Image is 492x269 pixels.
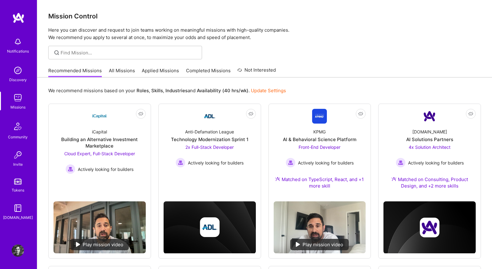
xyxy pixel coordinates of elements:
a: Company LogoKPMGAI & Behavioral Science PlatformFront-End Developer Actively looking for builders... [274,109,366,196]
img: Company Logo [92,109,107,124]
img: No Mission [274,201,366,253]
div: Discovery [9,77,27,83]
img: logo [12,12,25,23]
i: icon SearchGrey [53,49,60,56]
img: Actively looking for builders [396,158,406,168]
a: Applied Missions [142,67,179,77]
span: Actively looking for builders [78,166,133,172]
span: Cloud Expert, Full-Stack Developer [64,151,135,156]
a: Completed Missions [186,67,231,77]
div: KPMG [313,129,326,135]
img: teamwork [12,92,24,104]
img: Company Logo [202,109,217,124]
div: Matched on Consulting, Product Design, and +2 more skills [383,176,476,189]
i: icon EyeClosed [468,111,473,116]
span: 2x Full-Stack Developer [185,144,234,150]
b: Availability (40 hrs/wk) [197,88,248,93]
div: Tokens [12,187,24,193]
img: Ateam Purple Icon [391,176,396,181]
div: [DOMAIN_NAME] [412,129,447,135]
a: Company Logo[DOMAIN_NAME]AI Solutions Partners4x Solution Architect Actively looking for builders... [383,109,476,196]
div: Play mission video [70,239,129,250]
a: Not Interested [237,66,276,77]
b: Industries [165,88,188,93]
div: Notifications [7,48,29,54]
img: bell [12,36,24,48]
img: guide book [12,202,24,214]
img: discovery [12,64,24,77]
span: 4x Solution Architect [409,144,450,150]
div: Community [8,134,28,140]
span: Front-End Developer [299,144,340,150]
img: Community [10,119,25,134]
div: AI & Behavioral Science Platform [283,136,356,143]
div: Matched on TypeScript, React, and +1 more skill [274,176,366,189]
img: Invite [12,149,24,161]
input: Find Mission... [61,49,197,56]
img: cover [383,201,476,254]
img: Company logo [200,217,220,237]
a: Company LogoiCapitalBuilding an Alternative Investment MarketplaceCloud Expert, Full-Stack Develo... [54,109,146,196]
a: User Avatar [10,244,26,257]
p: We recommend missions based on your , , and . [48,87,286,94]
i: icon EyeClosed [138,111,143,116]
img: Ateam Purple Icon [275,176,280,181]
i: icon EyeClosed [358,111,363,116]
b: Roles [137,88,149,93]
img: Company Logo [422,109,437,124]
a: All Missions [109,67,135,77]
a: Company LogoAnti-Defamation LeagueTechnology Modernization Sprint 12x Full-Stack Developer Active... [164,109,256,179]
img: cover [164,201,256,253]
div: [DOMAIN_NAME] [3,214,33,221]
p: Here you can discover and request to join teams working on meaningful missions with high-quality ... [48,26,481,41]
img: User Avatar [12,244,24,257]
div: Missions [10,104,26,110]
img: play [76,242,80,247]
span: Actively looking for builders [188,160,244,166]
img: play [296,242,300,247]
i: icon EyeClosed [248,111,253,116]
span: Actively looking for builders [408,160,464,166]
img: Actively looking for builders [286,158,296,168]
img: No Mission [54,201,146,253]
div: Play mission video [290,239,349,250]
h3: Mission Control [48,12,481,20]
span: Actively looking for builders [298,160,354,166]
div: Anti-Defamation League [185,129,234,135]
img: Actively looking for builders [65,164,75,174]
div: iCapital [92,129,107,135]
img: Company Logo [312,109,327,124]
b: Skills [151,88,163,93]
img: Company logo [420,218,439,237]
a: Update Settings [251,88,286,93]
img: Actively looking for builders [176,158,185,168]
div: Building an Alternative Investment Marketplace [54,136,146,149]
div: Invite [13,161,23,168]
a: Recommended Missions [48,67,102,77]
div: AI Solutions Partners [406,136,453,143]
div: Technology Modernization Sprint 1 [171,136,248,143]
img: tokens [14,179,22,184]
